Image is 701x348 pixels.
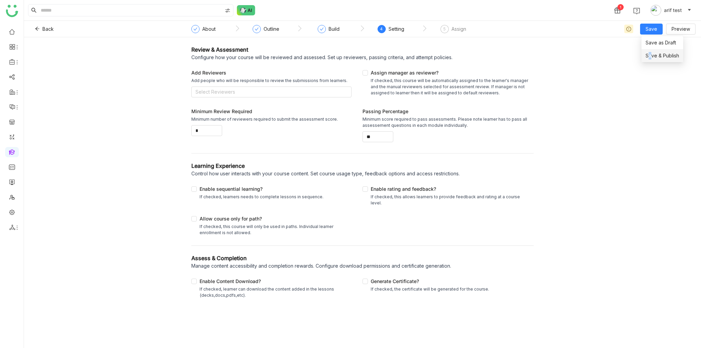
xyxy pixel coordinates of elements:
div: Minimum score required to pass assessments. Please note learner has to pass all assessement quest... [362,115,534,130]
button: Save [640,24,663,35]
div: Outline [264,25,279,33]
div: Enable rating and feedback? [371,185,531,194]
div: Control how user interacts with your course content. Set course usage type, feedback options and ... [191,170,534,177]
div: Add Reviewers [191,69,352,76]
div: Add people who will be responsible to review the submissions from learners. [191,76,352,85]
div: If checked, this allows learners to provide feedback and rating at a course level. [371,194,531,206]
img: ask-buddy-normal.svg [237,5,255,15]
span: 4 [380,26,383,31]
div: If checked, this course will be automatically assigned to the learner's manager and the manual re... [371,78,531,96]
div: Minimum Review Required [191,108,352,115]
div: Assign manager as reviewer? [371,69,531,78]
div: About [191,25,216,37]
div: Enable sequential learning? [200,185,323,194]
span: 5 [443,26,446,31]
div: Build [329,25,340,33]
div: Review & Assessment [191,45,534,54]
div: 1 [617,4,624,10]
img: logo [6,5,18,17]
div: If checked, the certificate will be generated for the course. [371,286,489,292]
img: help.svg [633,8,640,14]
div: Manage content accessibility and completion rewards. Configure download permissions and certifica... [191,262,534,269]
div: If checked, this course will only be used in paths. Individual learner enrollment is not allowed. [200,224,349,236]
span: Save as Draft [646,39,676,46]
button: Preview [666,24,696,35]
div: Learning Experience [191,162,534,170]
span: Save [646,25,657,33]
div: Configure how your course will be reviewed and assessed. Set up reviewers, passing criteria, and ... [191,54,534,61]
div: Generate Certificate? [371,278,489,286]
div: Outline [253,25,279,37]
div: Enable Content Download? [200,278,349,286]
button: arif test [649,5,693,16]
button: Back [29,24,59,35]
div: Build [318,25,340,37]
div: Assess & Completion [191,254,534,262]
span: Back [42,25,54,33]
div: If checked, learner can download the content added in the lessons (decks,docs,pdfs,etc). [200,286,349,298]
div: Setting [388,25,404,33]
img: avatar [650,5,661,16]
div: Allow course only for path? [200,215,349,224]
div: Assign [451,25,466,33]
div: 4Setting [378,25,404,37]
nz-steps: ` ` ` ` ` [177,21,485,37]
div: If checked, learners needs to complete lessons in sequence. [200,194,323,200]
img: search-type.svg [225,8,230,13]
span: Save & Publish [646,52,679,59]
div: Minimum number of reviewers required to submit the assessment score. [191,115,352,124]
div: Passing Percentage [362,108,534,115]
span: Preview [672,25,690,33]
span: arif test [664,6,682,14]
div: About [202,25,216,33]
